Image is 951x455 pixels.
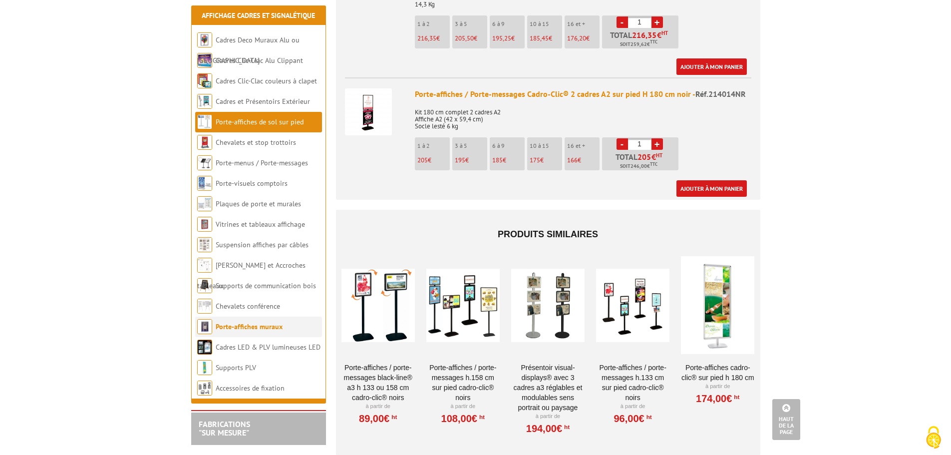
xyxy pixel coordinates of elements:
img: Porte-affiches de sol sur pied [197,114,212,129]
img: Supports PLV [197,360,212,375]
span: € [657,31,661,39]
span: 205 [637,153,651,161]
img: Cadres Clic-Clac couleurs à clapet [197,73,212,88]
img: Cookies (fenêtre modale) [921,425,946,450]
img: Accessoires de fixation [197,381,212,396]
span: 246,00 [631,162,647,170]
p: À partir de [341,403,415,411]
span: 185,45 [530,34,549,42]
p: 10 à 15 [530,142,562,149]
span: 195 [455,156,465,164]
a: Porte-affiches / Porte-messages H.133 cm sur pied Cadro-Clic® NOIRS [596,363,669,403]
a: Cadres LED & PLV lumineuses LED [216,343,320,352]
p: À partir de [681,383,754,391]
p: 3 à 5 [455,20,487,27]
a: Cadres et Présentoirs Extérieur [216,97,310,106]
a: Chevalets conférence [216,302,280,311]
p: 10 à 15 [530,20,562,27]
a: Cadres Clic-Clac Alu Clippant [216,56,303,65]
span: Réf.214014NR [695,89,746,99]
p: 6 à 9 [492,142,525,149]
a: Porte-affiches Cadro-Clic® sur pied H 180 cm [681,363,754,383]
span: 195,25 [492,34,511,42]
a: Vitrines et tableaux affichage [216,220,305,229]
a: Porte-affiches muraux [216,322,283,331]
sup: HT [644,414,652,421]
a: Suspension affiches par câbles [216,240,309,249]
img: Cadres Deco Muraux Alu ou Bois [197,32,212,47]
a: 96,00€HT [614,416,651,422]
a: Cadres Clic-Clac couleurs à clapet [216,76,317,85]
a: Haut de la page [772,399,800,440]
a: 194,00€HT [526,426,570,432]
p: 3 à 5 [455,142,487,149]
a: Présentoir Visual-Displays® avec 3 cadres A3 réglables et modulables sens portrait ou paysage [511,363,585,413]
p: € [455,35,487,42]
span: 205 [417,156,428,164]
span: € [651,153,656,161]
sup: HT [656,152,662,159]
p: € [492,157,525,164]
span: 259,62 [631,40,647,48]
sup: HT [389,414,397,421]
p: € [567,35,600,42]
p: 16 et + [567,20,600,27]
span: 216,35 [417,34,436,42]
span: Produits similaires [498,229,598,239]
a: 108,00€HT [441,416,485,422]
span: 176,20 [567,34,586,42]
a: [PERSON_NAME] et Accroches tableaux [197,261,306,290]
sup: TTC [650,39,657,44]
a: Porte-affiches / Porte-messages Black-Line® A3 H 133 ou 158 cm Cadro-Clic® noirs [341,363,415,403]
a: + [651,138,663,150]
a: Ajouter à mon panier [676,58,747,75]
p: € [567,157,600,164]
a: Affichage Cadres et Signalétique [202,11,315,20]
a: Accessoires de fixation [216,384,285,393]
p: 1 à 2 [417,142,450,149]
img: Porte-menus / Porte-messages [197,155,212,170]
img: Cadres et Présentoirs Extérieur [197,94,212,109]
img: Porte-affiches muraux [197,319,212,334]
p: € [417,157,450,164]
a: FABRICATIONS"Sur Mesure" [199,419,250,438]
img: Vitrines et tableaux affichage [197,217,212,232]
span: 166 [567,156,578,164]
a: Porte-visuels comptoirs [216,179,288,188]
p: Total [605,31,678,48]
p: € [530,35,562,42]
a: Cadres Deco Muraux Alu ou [GEOGRAPHIC_DATA] [197,35,300,65]
sup: TTC [650,161,657,167]
a: Chevalets et stop trottoirs [216,138,296,147]
p: Total [605,153,678,170]
a: Plaques de porte et murales [216,199,301,208]
span: Soit € [620,40,657,48]
img: Cimaises et Accroches tableaux [197,258,212,273]
p: € [455,157,487,164]
a: - [617,138,628,150]
p: 16 et + [567,142,600,149]
img: Chevalets conférence [197,299,212,314]
img: Suspension affiches par câbles [197,237,212,252]
sup: HT [732,394,739,401]
button: Cookies (fenêtre modale) [916,421,951,455]
span: 175 [530,156,540,164]
sup: HT [477,414,485,421]
a: Ajouter à mon panier [676,180,747,197]
a: Porte-affiches / Porte-messages H.158 cm sur pied Cadro-Clic® NOIRS [426,363,500,403]
a: Supports de communication bois [216,281,316,290]
p: € [492,35,525,42]
div: Porte-affiches / Porte-messages Cadro-Clic® 2 cadres A2 sur pied H 180 cm noir - [415,88,751,100]
img: Cadres LED & PLV lumineuses LED [197,340,212,355]
p: 6 à 9 [492,20,525,27]
span: 185 [492,156,503,164]
p: Kit 180 cm complet 2 cadres A2 Affiche A2 (42 x 59,4 cm) Socle lesté 6 kg [415,102,751,130]
img: Chevalets et stop trottoirs [197,135,212,150]
p: À partir de [511,413,585,421]
p: À partir de [426,403,500,411]
p: 1 à 2 [417,20,450,27]
img: Porte-affiches / Porte-messages Cadro-Clic® 2 cadres A2 sur pied H 180 cm noir [345,88,392,135]
span: 216,35 [632,31,657,39]
a: + [651,16,663,28]
p: À partir de [596,403,669,411]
